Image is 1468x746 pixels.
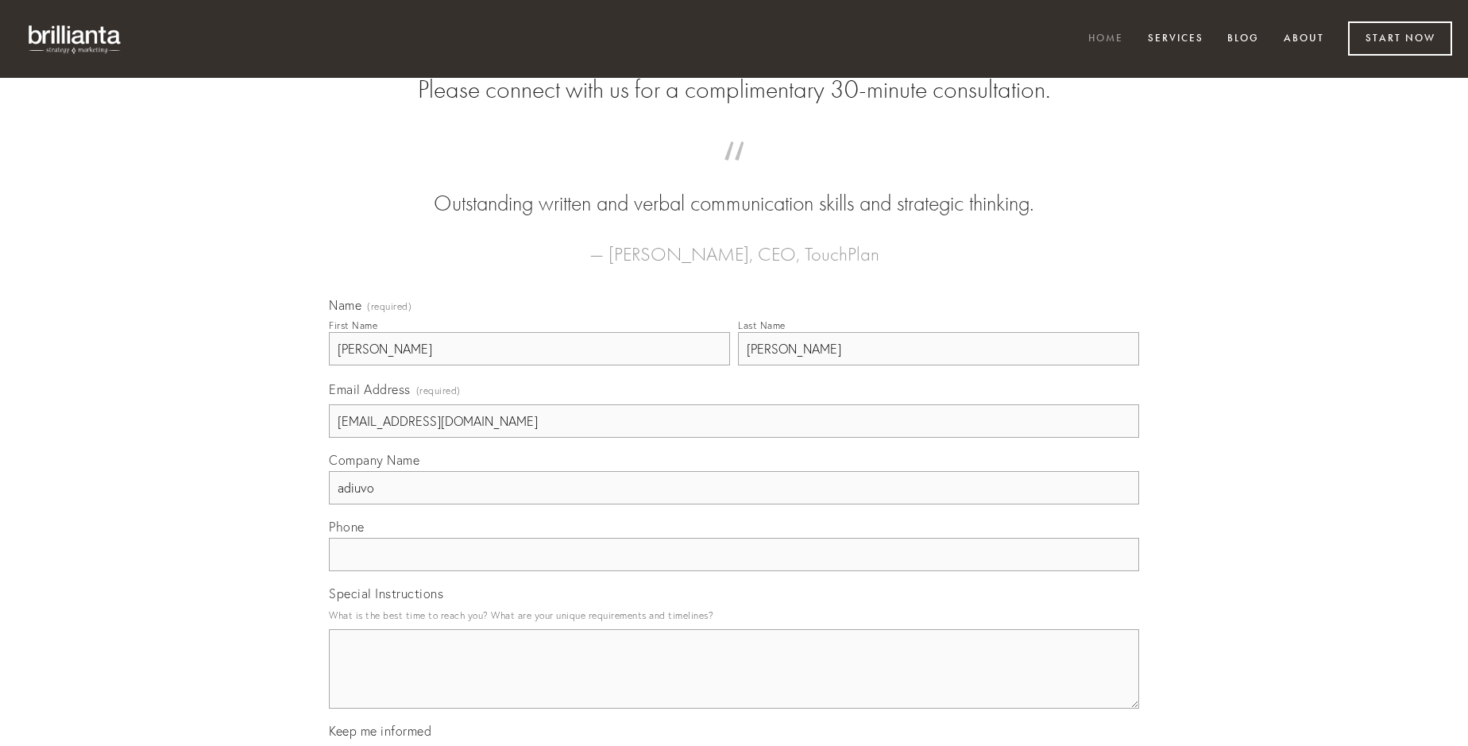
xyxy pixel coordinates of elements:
[1217,26,1269,52] a: Blog
[329,297,361,313] span: Name
[354,157,1114,219] blockquote: Outstanding written and verbal communication skills and strategic thinking.
[1138,26,1214,52] a: Services
[329,319,377,331] div: First Name
[354,219,1114,270] figcaption: — [PERSON_NAME], CEO, TouchPlan
[329,75,1139,105] h2: Please connect with us for a complimentary 30-minute consultation.
[1348,21,1452,56] a: Start Now
[367,302,411,311] span: (required)
[329,381,411,397] span: Email Address
[329,519,365,535] span: Phone
[329,452,419,468] span: Company Name
[329,605,1139,626] p: What is the best time to reach you? What are your unique requirements and timelines?
[738,319,786,331] div: Last Name
[1273,26,1335,52] a: About
[354,157,1114,188] span: “
[1078,26,1134,52] a: Home
[329,586,443,601] span: Special Instructions
[416,380,461,401] span: (required)
[329,723,431,739] span: Keep me informed
[16,16,135,62] img: brillianta - research, strategy, marketing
